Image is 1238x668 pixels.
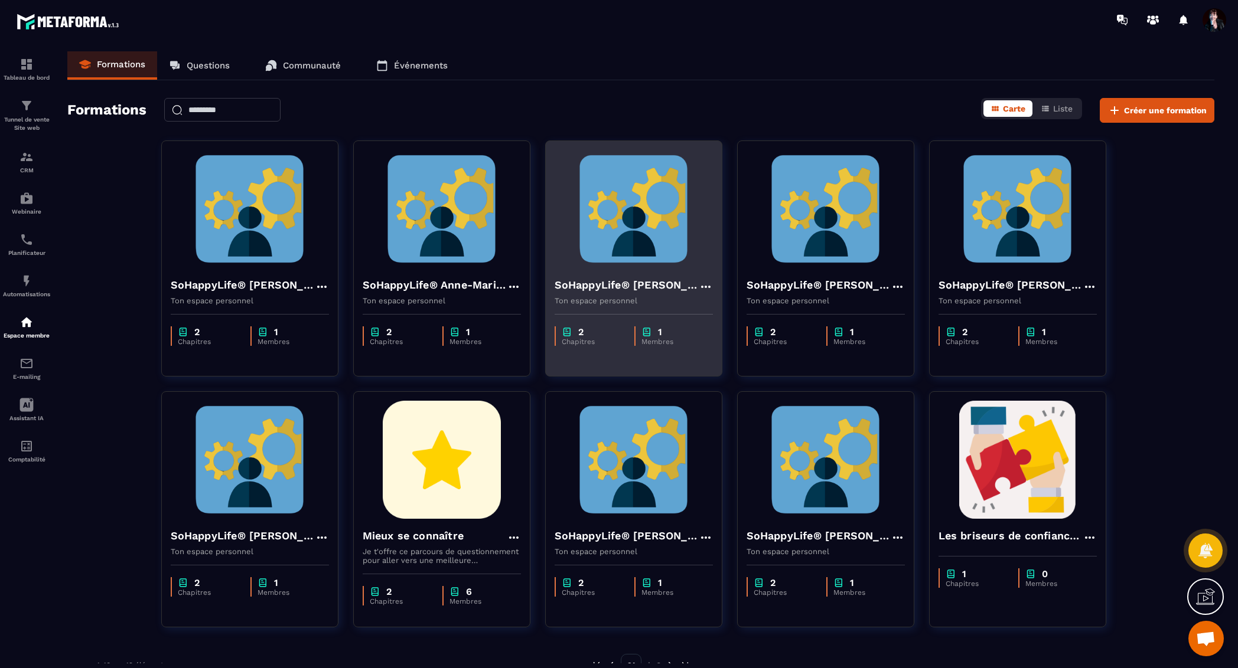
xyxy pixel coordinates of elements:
img: formation [19,150,34,164]
a: automationsautomationsEspace membre [3,306,50,348]
a: accountantaccountantComptabilité [3,430,50,471]
p: Comptabilité [3,456,50,463]
p: Ton espace personnel [171,547,329,556]
p: 6 [466,586,472,597]
img: chapter [178,326,188,338]
a: formation-backgroundSoHappyLife® [PERSON_NAME]Ton espace personnelchapter2Chapitreschapter1Membres [737,140,929,391]
p: Membres [1025,579,1085,588]
img: chapter [946,326,956,338]
p: Ton espace personnel [363,296,521,305]
a: formation-backgroundSoHappyLife® [PERSON_NAME]Ton espace personnelchapter2Chapitreschapter1Membres [737,391,929,642]
img: formation-background [747,401,905,519]
p: Communauté [283,60,341,71]
p: 2 [194,326,200,338]
p: Ton espace personnel [747,547,905,556]
img: formation-background [939,150,1097,268]
button: Liste [1034,100,1080,117]
img: formation-background [939,401,1097,519]
p: Tunnel de vente Site web [3,116,50,132]
p: Planificateur [3,250,50,256]
img: email [19,356,34,371]
a: Questions [157,51,242,80]
p: Espace membre [3,332,50,339]
img: automations [19,191,34,205]
img: chapter [833,577,844,588]
p: Formations [97,59,145,70]
p: Membres [833,338,893,346]
h4: Mieux se connaître [363,528,464,544]
h4: SoHappyLife® [PERSON_NAME] [171,528,315,544]
span: Carte [1003,104,1025,113]
p: Chapitres [370,597,431,605]
img: formation [19,99,34,113]
p: Ton espace personnel [939,296,1097,305]
a: emailemailE-mailing [3,348,50,389]
p: Chapitres [178,338,239,346]
p: 1 [658,326,662,338]
img: automations [19,274,34,288]
p: 2 [578,577,584,588]
button: Créer une formation [1100,98,1214,123]
img: chapter [641,326,652,338]
p: 0 [1042,568,1048,579]
p: 2 [770,326,776,338]
img: chapter [754,326,764,338]
p: 1 [466,326,470,338]
a: formation-backgroundMieux se connaîtreJe t'offre ce parcours de questionnement pour aller vers un... [353,391,545,642]
p: Membres [641,338,701,346]
a: formation-backgroundSoHappyLife® [PERSON_NAME]Ton espace personnelchapter2Chapitreschapter1Membres [545,391,737,642]
h4: SoHappyLife® [PERSON_NAME] [747,528,891,544]
img: chapter [641,577,652,588]
img: formation-background [747,150,905,268]
a: automationsautomationsAutomatisations [3,265,50,306]
p: Membres [449,597,509,605]
h4: SoHappyLife® [PERSON_NAME] [555,528,699,544]
a: formationformationTableau de bord [3,48,50,90]
p: 2 [194,577,200,588]
p: Automatisations [3,291,50,297]
p: Ton espace personnel [555,296,713,305]
img: formation-background [363,401,521,519]
h4: SoHappyLife® [PERSON_NAME] [939,277,1083,293]
img: chapter [562,326,572,338]
p: Ton espace personnel [555,547,713,556]
img: chapter [449,326,460,338]
p: Chapitres [946,338,1006,346]
img: chapter [370,326,380,338]
p: 2 [770,577,776,588]
img: chapter [258,577,268,588]
p: 1 [274,577,278,588]
p: Chapitres [946,579,1006,588]
img: chapter [946,568,956,579]
p: Membres [641,588,701,597]
p: Je t'offre ce parcours de questionnement pour aller vers une meilleure connaissance de toi et de ... [363,547,521,565]
h4: SoHappyLife® [PERSON_NAME] [747,277,891,293]
a: formation-backgroundLes briseurs de confiance dans l'entreprisechapter1Chapitreschapter0Membres [929,391,1121,642]
img: logo [17,11,123,32]
p: Chapitres [754,338,815,346]
p: 1 [962,568,966,579]
a: Formations [67,51,157,80]
div: Ouvrir le chat [1188,621,1224,656]
img: formation-background [555,150,713,268]
p: Chapitres [370,338,431,346]
img: formation-background [171,150,329,268]
img: chapter [258,326,268,338]
h4: SoHappyLife® [PERSON_NAME] [555,277,699,293]
p: Assistant IA [3,415,50,421]
p: Questions [187,60,230,71]
p: Ton espace personnel [747,296,905,305]
p: E-mailing [3,374,50,380]
a: formation-backgroundSoHappyLife® [PERSON_NAME]Ton espace personnelchapter2Chapitreschapter1Membres [161,140,353,391]
p: 1 [658,577,662,588]
p: Membres [449,338,509,346]
img: automations [19,315,34,329]
a: formation-backgroundSoHappyLife® [PERSON_NAME]Ton espace personnelchapter2Chapitreschapter1Membres [545,140,737,391]
p: Membres [258,338,317,346]
img: chapter [833,326,844,338]
p: 1 [1042,326,1046,338]
button: Carte [983,100,1032,117]
p: 1 [274,326,278,338]
p: 1 [850,326,854,338]
p: Membres [258,588,317,597]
